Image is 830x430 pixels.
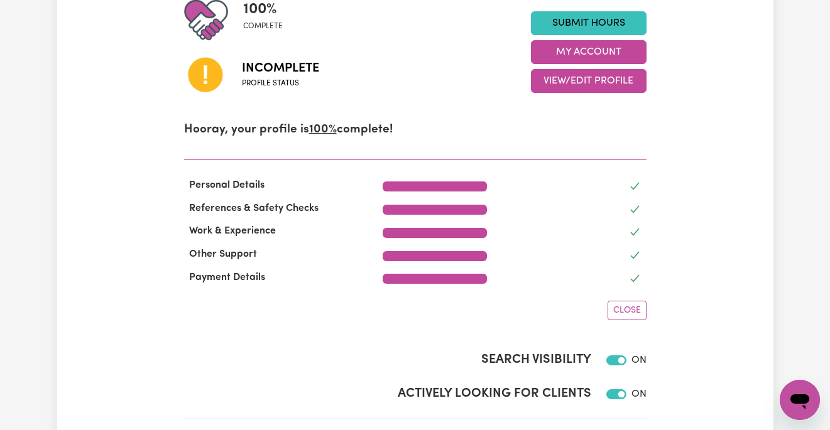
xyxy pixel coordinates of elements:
span: Payment Details [184,272,270,282]
span: ON [631,389,647,399]
button: View/Edit Profile [531,69,647,93]
span: Other Support [184,249,262,259]
p: Hooray, your profile is complete! [184,121,647,139]
a: Submit Hours [531,11,647,35]
span: Profile status [242,78,319,89]
span: Work & Experience [184,226,281,236]
span: ON [631,355,647,365]
button: My Account [531,40,647,64]
label: Actively Looking for Clients [398,384,591,403]
span: Incomplete [242,59,319,78]
u: 100% [309,124,337,136]
label: Search Visibility [481,350,591,369]
span: Close [613,306,641,315]
iframe: Button to launch messaging window, conversation in progress [780,380,820,420]
span: complete [243,21,283,32]
span: References & Safety Checks [184,203,324,213]
button: Close [608,301,647,320]
span: Personal Details [184,180,270,190]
